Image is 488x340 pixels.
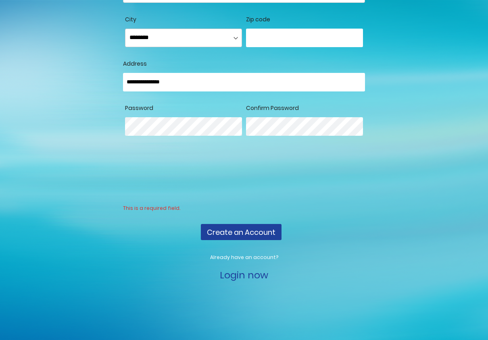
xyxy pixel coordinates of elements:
span: Address [123,60,147,68]
div: This is a required field. [123,205,180,212]
a: Login now [220,268,268,282]
p: Already have an account? [123,254,365,261]
iframe: reCAPTCHA [123,172,246,204]
span: Zip code [246,15,270,23]
span: Create an Account [207,227,275,237]
span: City [125,15,136,23]
button: Create an Account [201,224,282,240]
span: Confirm Password [246,104,299,112]
span: Password [125,104,153,112]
